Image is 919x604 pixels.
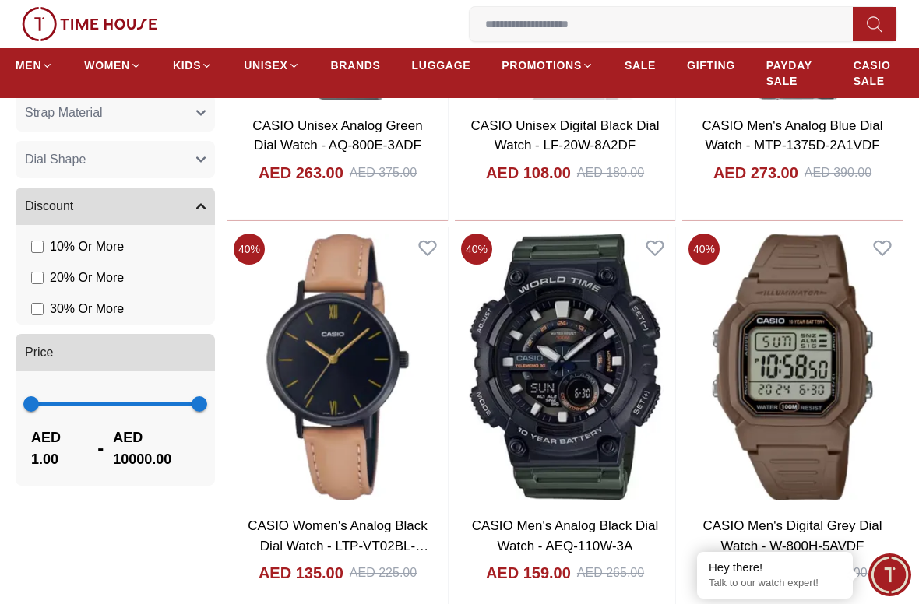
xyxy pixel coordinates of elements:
span: SALE [625,58,656,73]
span: KIDS [173,58,201,73]
div: AED 180.00 [577,163,644,182]
span: 20 % Or More [50,269,124,287]
h4: AED 159.00 [486,562,571,584]
span: Discount [25,197,73,216]
span: CASIO SALE [854,58,903,89]
p: Talk to our watch expert! [709,577,841,590]
div: Chat Widget [868,553,911,596]
button: Dial Shape [16,141,215,178]
span: MEN [16,58,41,73]
a: BRANDS [331,51,381,79]
span: UNISEX [244,58,287,73]
a: CASIO SALE [854,51,903,95]
span: PROMOTIONS [502,58,582,73]
a: UNISEX [244,51,299,79]
button: Price [16,334,215,371]
span: 40 % [688,234,720,265]
div: AED 265.00 [577,564,644,582]
img: CASIO Men's Analog Black Dial Watch - AEQ-110W-3A [455,227,675,507]
a: SALE [625,51,656,79]
a: CASIO Unisex Digital Black Dial Watch - LF-20W-8A2DF [471,118,660,153]
span: LUGGAGE [412,58,471,73]
img: CASIO Men's Digital Grey Dial Watch - W-800H-5AVDF [682,227,903,507]
input: 10% Or More [31,241,44,253]
span: 40 % [234,234,265,265]
span: 10 % Or More [50,237,124,256]
span: Dial Shape [25,150,86,169]
h4: AED 273.00 [713,162,798,184]
div: AED 375.00 [350,163,417,182]
h4: AED 108.00 [486,162,571,184]
a: KIDS [173,51,213,79]
img: CASIO Women's Analog Black Dial Watch - LTP-VT02BL-1AUDF [227,227,448,507]
a: CASIO Men's Digital Grey Dial Watch - W-800H-5AVDF [703,518,882,553]
div: Hey there! [709,560,841,575]
span: 30 % Or More [50,300,124,318]
button: Strap Material [16,94,215,132]
img: ... [22,7,157,41]
span: WOMEN [84,58,130,73]
a: MEN [16,51,53,79]
div: AED 225.00 [350,564,417,582]
input: 30% Or More [31,303,44,315]
span: BRANDS [331,58,381,73]
h4: AED 263.00 [259,162,343,184]
div: AED 390.00 [805,163,871,182]
a: WOMEN [84,51,142,79]
span: - [88,436,113,461]
a: PAYDAY SALE [766,51,822,95]
span: 40 % [461,234,492,265]
span: AED 1.00 [31,427,88,470]
a: GIFTING [687,51,735,79]
a: CASIO Unisex Analog Green Dial Watch - AQ-800E-3ADF [252,118,422,153]
span: AED 10000.00 [113,427,199,470]
input: 20% Or More [31,272,44,284]
a: CASIO Men's Analog Black Dial Watch - AEQ-110W-3A [472,518,658,553]
span: PAYDAY SALE [766,58,822,89]
button: Discount [16,188,215,225]
span: Strap Material [25,104,103,122]
h4: AED 135.00 [259,562,343,584]
span: GIFTING [687,58,735,73]
a: CASIO Women's Analog Black Dial Watch - LTP-VT02BL-1AUDF [248,518,428,573]
span: Price [25,343,53,362]
a: CASIO Men's Analog Blue Dial Watch - MTP-1375D-2A1VDF [702,118,883,153]
a: LUGGAGE [412,51,471,79]
a: PROMOTIONS [502,51,593,79]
